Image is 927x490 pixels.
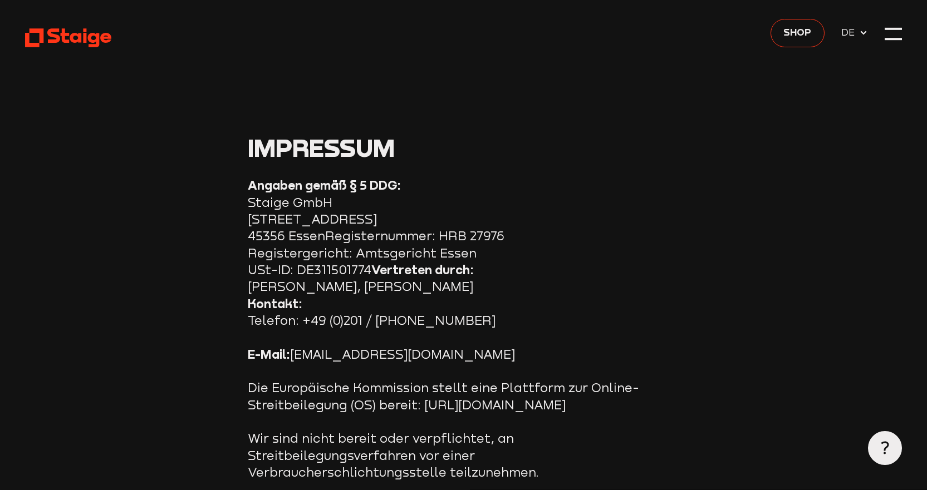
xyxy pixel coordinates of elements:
[783,25,811,40] span: Shop
[371,263,474,277] strong: Vertreten durch:
[248,295,665,329] p: Telefon: +49 (0)201 / [PHONE_NUMBER]
[771,19,825,47] a: Shop
[248,430,665,481] p: Wir sind nicht bereit oder verpflichtet, an Streitbeilegungsverfahren vor einer Verbraucherschlic...
[248,178,401,192] strong: Angaben gemäß § 5 DDG:
[248,346,665,363] p: [EMAIL_ADDRESS][DOMAIN_NAME]
[841,25,859,40] span: DE
[248,379,665,413] p: Die Europäische Kommission stellt eine Plattform zur Online-Streitbeilegung (OS) bereit: [URL][DO...
[248,296,302,311] strong: Kontakt:
[248,347,290,362] strong: E-Mail:
[248,133,395,162] span: Impressum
